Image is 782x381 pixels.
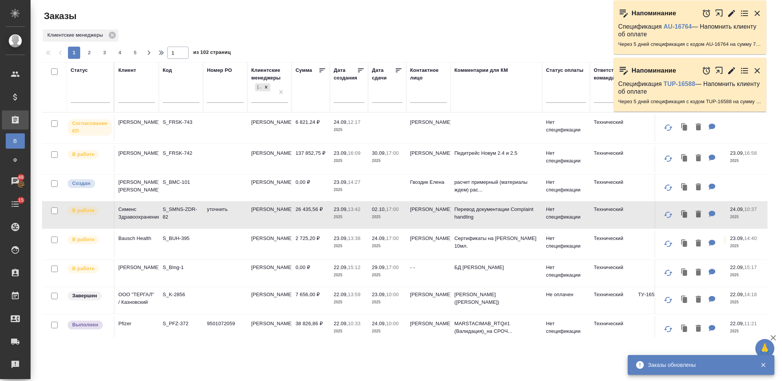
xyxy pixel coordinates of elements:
p: Bausch Health [118,235,155,242]
td: 9501072059 [203,316,247,343]
button: Для КМ: БД Анна Переверзева [705,265,719,280]
button: Удалить [692,292,705,308]
p: 23.09, [372,292,386,297]
td: [PERSON_NAME] [247,231,292,258]
p: 15:12 [348,264,360,270]
td: [PERSON_NAME] [247,316,292,343]
div: Ответственная команда [594,66,632,82]
p: Pfizer [118,320,155,327]
td: Не оплачен [542,287,590,314]
td: ТУ-1659 [634,287,679,314]
div: Заказы обновлены [648,361,749,369]
p: 10:00 [386,321,399,326]
p: 23.09, [730,150,744,156]
div: Комментарии для КМ [454,66,508,74]
p: 30.09, [372,150,386,156]
button: 🙏 [755,339,774,358]
button: Закрыть [755,362,771,368]
div: Статус оплаты [546,66,583,74]
td: 137 852,75 ₽ [292,146,330,172]
td: [PERSON_NAME] [247,175,292,201]
button: Клонировать [677,180,692,195]
button: Клонировать [677,120,692,135]
button: Закрыть [753,66,762,75]
button: Для КМ: расчет примерный (материалы ждем) расшифр аудиоряда 150*80 = 12000р перевод 150*80*3,06 (... [705,180,719,195]
button: Отложить [702,66,711,75]
span: Заказы [42,10,76,22]
p: 22.09, [730,292,744,297]
button: Удалить [692,151,705,166]
p: Напоминание [632,67,676,75]
p: 14:27 [348,179,360,185]
td: [PERSON_NAME] [406,202,451,229]
button: Клонировать [677,236,692,251]
p: 17:00 [386,264,399,270]
span: 🙏 [758,340,771,357]
p: Напоминание [632,10,676,17]
p: 10:37 [744,206,757,212]
td: Технический [590,146,634,172]
p: 2025 [334,327,364,335]
button: Для КМ: Педитрейс Новум 2.4 и 2.5 [705,151,719,166]
div: Выставляет ПМ после сдачи и проведения начислений. Последний этап для ПМа [67,320,110,330]
div: Статус [71,66,88,74]
td: [PERSON_NAME] [406,146,451,172]
div: Выставляет ПМ после принятия заказа от КМа [67,149,110,160]
td: [PERSON_NAME] [406,115,451,141]
button: Обновить [659,206,677,224]
p: 2025 [334,126,364,134]
td: Нет спецификации [542,202,590,229]
p: В работе [72,151,94,158]
p: 22.09, [730,321,744,326]
p: 22.09, [334,264,348,270]
p: расчет примерный (материалы ждем) рас... [454,178,538,194]
td: 26 435,56 ₽ [292,202,330,229]
p: Педитрейс Новум 2.4 и 2.5 [454,149,538,157]
td: [PERSON_NAME] [406,231,451,258]
p: 2025 [372,298,402,306]
p: Завершен [72,292,97,300]
button: Для КМ: Андрей Пинчук (Закусило Ганна) [705,292,719,308]
p: 02.10, [372,206,386,212]
button: Обновить [659,291,677,309]
p: 13:42 [348,206,360,212]
p: 2025 [334,186,364,194]
td: Технический [590,260,634,287]
p: Спецификация — Напомнить клиенту об оплате [618,23,762,38]
div: Контактное лицо [410,66,447,82]
button: Клонировать [677,292,692,308]
p: Клиентские менеджеры [47,31,106,39]
p: 12:17 [348,119,360,125]
button: 5 [129,47,141,59]
button: Удалить [692,207,705,222]
button: Обновить [659,149,677,168]
td: Технический [590,175,634,201]
p: 24.09, [372,321,386,326]
button: Клонировать [677,321,692,337]
button: Обновить [659,118,677,137]
div: Клиентские менеджеры [43,29,118,42]
div: Дата создания [334,66,357,82]
p: 2025 [372,213,402,221]
span: Ф [10,156,21,164]
p: Выполнен [72,321,98,329]
button: Удалить [692,180,705,195]
p: 16:09 [348,150,360,156]
button: Открыть в новой вкладке [715,5,724,21]
button: 4 [114,47,126,59]
td: Нет спецификации [542,316,590,343]
p: S_BIng-1 [163,264,199,271]
p: 2025 [334,157,364,165]
td: 6 821,24 ₽ [292,115,330,141]
button: Редактировать [727,9,736,18]
a: Ф [6,152,25,168]
p: 23.09, [334,235,348,241]
td: Нет спецификации [542,260,590,287]
p: 13:59 [348,292,360,297]
button: 3 [99,47,111,59]
td: Нет спецификации [542,146,590,172]
button: Клонировать [677,265,692,280]
p: S_K-2856 [163,291,199,298]
button: Удалить [692,321,705,337]
p: 2025 [372,157,402,165]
